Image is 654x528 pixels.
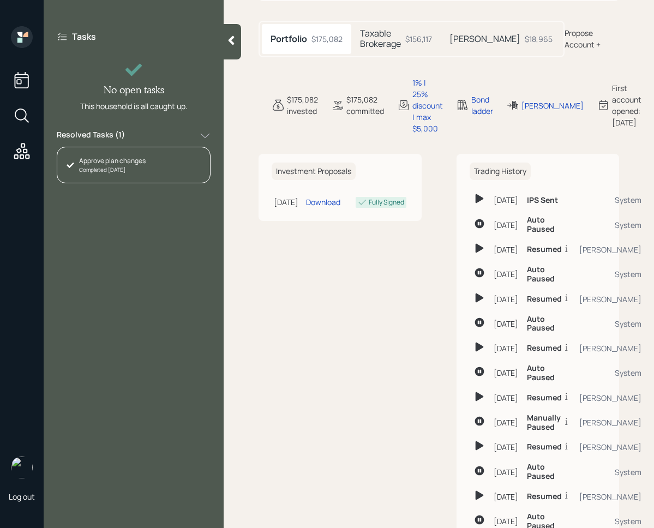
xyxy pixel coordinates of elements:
div: [DATE] [494,194,518,206]
div: System [579,515,641,527]
div: System [579,367,641,379]
div: [PERSON_NAME] [579,392,641,404]
h6: Resumed [527,442,562,452]
div: [PERSON_NAME] [579,293,641,305]
label: Resolved Tasks ( 1 ) [57,129,125,142]
h6: Resumed [527,295,562,304]
div: System [579,219,641,231]
img: retirable_logo.png [11,457,33,478]
h5: [PERSON_NAME] [449,34,520,44]
div: [DATE] [274,196,302,208]
div: $156,117 [405,33,432,45]
div: $175,082 invested [287,94,318,117]
div: [DATE] [494,343,518,354]
h6: Manually Paused [527,413,562,432]
div: [DATE] [494,466,518,478]
div: Completed [DATE] [79,166,146,174]
div: [PERSON_NAME] [579,441,641,453]
div: [DATE] [494,491,518,502]
div: [PERSON_NAME] [579,417,641,428]
div: $175,082 [311,33,343,45]
h6: Auto Paused [527,364,571,382]
h6: Auto Paused [527,265,571,284]
h6: Investment Proposals [272,163,356,181]
h4: No open tasks [104,84,164,96]
div: [DATE] [494,441,518,453]
h5: Portfolio [271,34,307,44]
div: [DATE] [494,392,518,404]
h6: Resumed [527,245,562,254]
div: Log out [9,491,35,502]
h6: Trading History [470,163,531,181]
div: System [579,194,641,206]
div: [DATE] [494,244,518,255]
div: Propose Account + [565,27,619,50]
div: [PERSON_NAME] [579,491,641,502]
div: [PERSON_NAME] [579,244,641,255]
div: [DATE] [494,515,518,527]
div: [DATE] [494,318,518,329]
div: Bond ladder [471,94,493,117]
div: [PERSON_NAME] [579,343,641,354]
div: 1% | 25% discount | max $5,000 [412,77,443,134]
div: $175,082 committed [346,94,384,117]
h6: IPS Sent [527,196,558,205]
h6: Resumed [527,492,562,501]
div: [PERSON_NAME] [521,100,584,111]
div: Approve plan changes [79,156,146,166]
div: First account opened: [DATE] [612,82,641,128]
div: [DATE] [494,293,518,305]
div: [DATE] [494,219,518,231]
div: System [579,466,641,478]
h6: Auto Paused [527,463,571,481]
h6: Auto Paused [527,315,571,333]
h5: Taxable Brokerage [360,28,401,49]
label: Tasks [72,31,96,43]
div: System [579,318,641,329]
h6: Auto Paused [527,215,571,234]
div: Download [306,196,340,208]
h6: Resumed [527,393,562,403]
div: This household is all caught up. [80,100,188,112]
div: Fully Signed [369,197,404,207]
div: System [579,268,641,280]
div: [DATE] [494,268,518,280]
h6: Resumed [527,344,562,353]
div: [DATE] [494,367,518,379]
div: [DATE] [494,417,518,428]
div: $18,965 [525,33,553,45]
